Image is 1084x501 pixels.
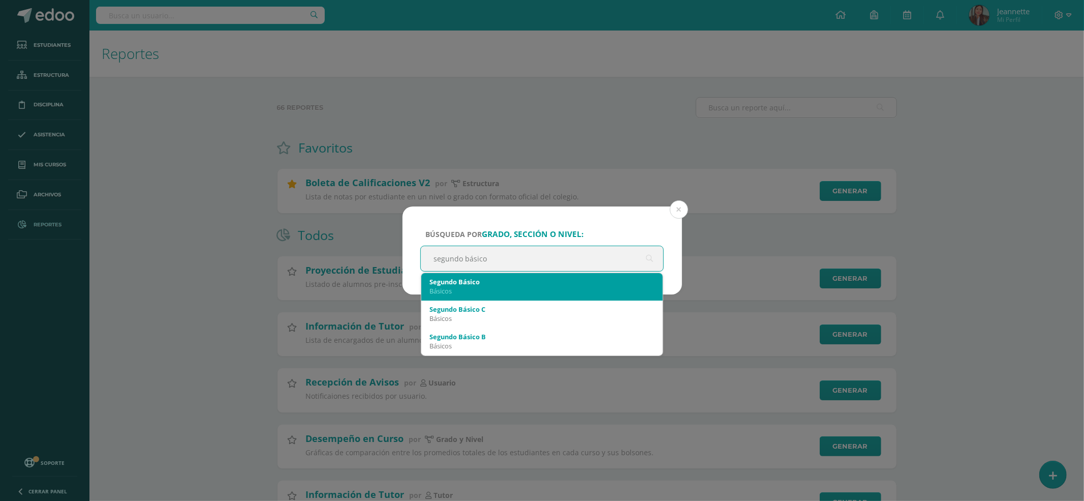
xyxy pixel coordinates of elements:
strong: grado, sección o nivel: [482,229,583,240]
div: Básicos [429,314,655,323]
span: Búsqueda por [425,229,583,239]
div: Segundo Básico [429,277,655,286]
input: ej. Primero primaria, etc. [421,246,664,271]
div: Segundo Básico C [429,305,655,314]
button: Close (Esc) [670,200,688,219]
div: Básicos [429,341,655,350]
div: Segundo Básico B [429,332,655,341]
div: Básicos [429,286,655,296]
